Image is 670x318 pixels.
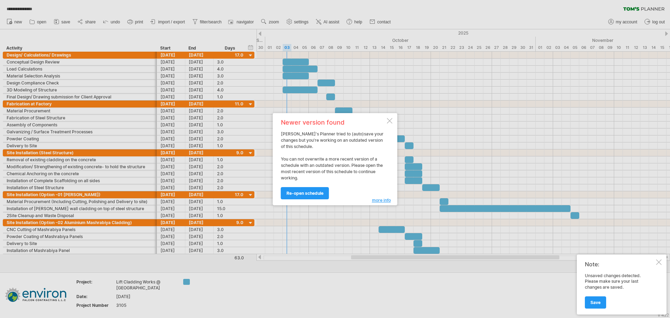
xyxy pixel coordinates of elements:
span: Save [590,300,601,305]
a: Save [585,296,606,309]
div: Note: [585,261,655,268]
span: re-open schedule [286,191,323,196]
div: [PERSON_NAME]'s Planner tried to (auto)save your changes but you're working on an outdated versio... [281,119,386,199]
div: Unsaved changes detected. Please make sure your last changes are saved. [585,273,655,308]
div: Newer version found [281,119,386,126]
span: more info [372,198,391,203]
a: re-open schedule [281,187,329,199]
